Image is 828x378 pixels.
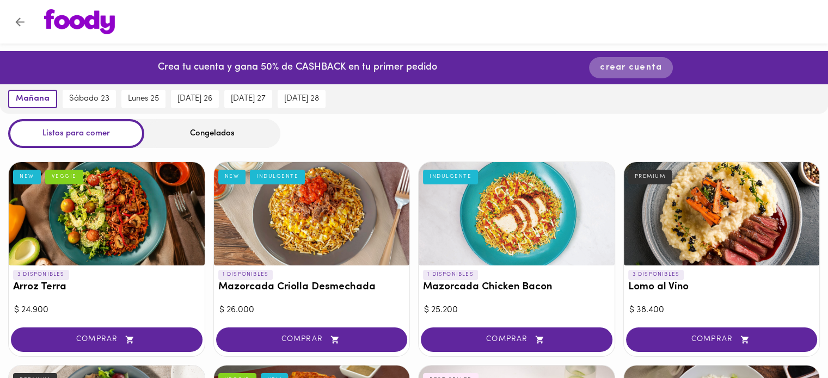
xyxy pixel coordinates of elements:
[434,335,599,344] span: COMPRAR
[230,335,394,344] span: COMPRAR
[629,304,814,317] div: $ 38.400
[13,270,69,280] p: 3 DISPONIBLES
[589,57,673,78] button: crear cuenta
[11,327,203,352] button: COMPRAR
[624,162,820,265] div: Lomo al Vino
[628,270,684,280] p: 3 DISPONIBLES
[8,119,144,148] div: Listos para comer
[177,94,212,104] span: [DATE] 26
[13,170,41,184] div: NEW
[423,282,610,293] h3: Mazorcada Chicken Bacon
[218,170,246,184] div: NEW
[63,90,116,108] button: sábado 23
[421,327,612,352] button: COMPRAR
[44,9,115,34] img: logo.png
[14,304,199,317] div: $ 24.900
[128,94,159,104] span: lunes 25
[278,90,326,108] button: [DATE] 28
[16,94,50,104] span: mañana
[218,270,273,280] p: 1 DISPONIBLES
[231,94,266,104] span: [DATE] 27
[216,327,408,352] button: COMPRAR
[423,270,478,280] p: 1 DISPONIBLES
[8,90,57,108] button: mañana
[13,282,200,293] h3: Arroz Terra
[419,162,615,265] div: Mazorcada Chicken Bacon
[214,162,410,265] div: Mazorcada Criolla Desmechada
[250,170,305,184] div: INDULGENTE
[9,162,205,265] div: Arroz Terra
[218,282,406,293] h3: Mazorcada Criolla Desmechada
[69,94,109,104] span: sábado 23
[628,282,815,293] h3: Lomo al Vino
[423,170,478,184] div: INDULGENTE
[628,170,672,184] div: PREMIUM
[765,315,817,367] iframe: Messagebird Livechat Widget
[600,63,662,73] span: crear cuenta
[224,90,272,108] button: [DATE] 27
[171,90,219,108] button: [DATE] 26
[640,335,804,344] span: COMPRAR
[144,119,280,148] div: Congelados
[284,94,319,104] span: [DATE] 28
[24,335,189,344] span: COMPRAR
[626,327,818,352] button: COMPRAR
[121,90,165,108] button: lunes 25
[158,61,437,75] p: Crea tu cuenta y gana 50% de CASHBACK en tu primer pedido
[219,304,404,317] div: $ 26.000
[424,304,609,317] div: $ 25.200
[7,9,33,35] button: Volver
[45,170,83,184] div: VEGGIE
